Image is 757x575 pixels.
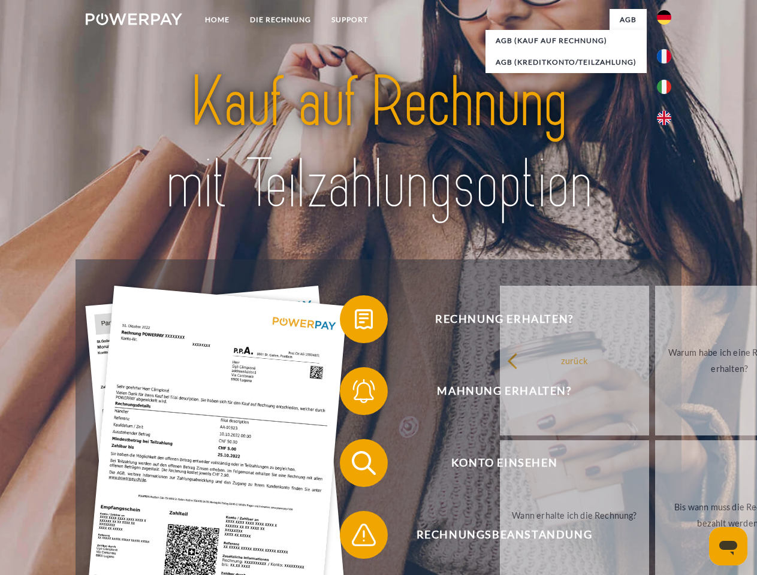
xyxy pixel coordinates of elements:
[114,57,643,229] img: title-powerpay_de.svg
[349,520,379,550] img: qb_warning.svg
[657,49,671,63] img: fr
[340,367,652,415] button: Mahnung erhalten?
[349,376,379,406] img: qb_bell.svg
[86,13,182,25] img: logo-powerpay-white.svg
[321,9,378,31] a: SUPPORT
[485,52,647,73] a: AGB (Kreditkonto/Teilzahlung)
[657,10,671,25] img: de
[340,439,652,487] button: Konto einsehen
[507,352,642,368] div: zurück
[340,295,652,343] button: Rechnung erhalten?
[349,448,379,478] img: qb_search.svg
[709,527,747,565] iframe: Schaltfläche zum Öffnen des Messaging-Fensters
[657,80,671,94] img: it
[610,9,647,31] a: agb
[240,9,321,31] a: DIE RECHNUNG
[340,511,652,559] button: Rechnungsbeanstandung
[657,111,671,125] img: en
[195,9,240,31] a: Home
[485,30,647,52] a: AGB (Kauf auf Rechnung)
[349,304,379,334] img: qb_bill.svg
[507,507,642,523] div: Wann erhalte ich die Rechnung?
